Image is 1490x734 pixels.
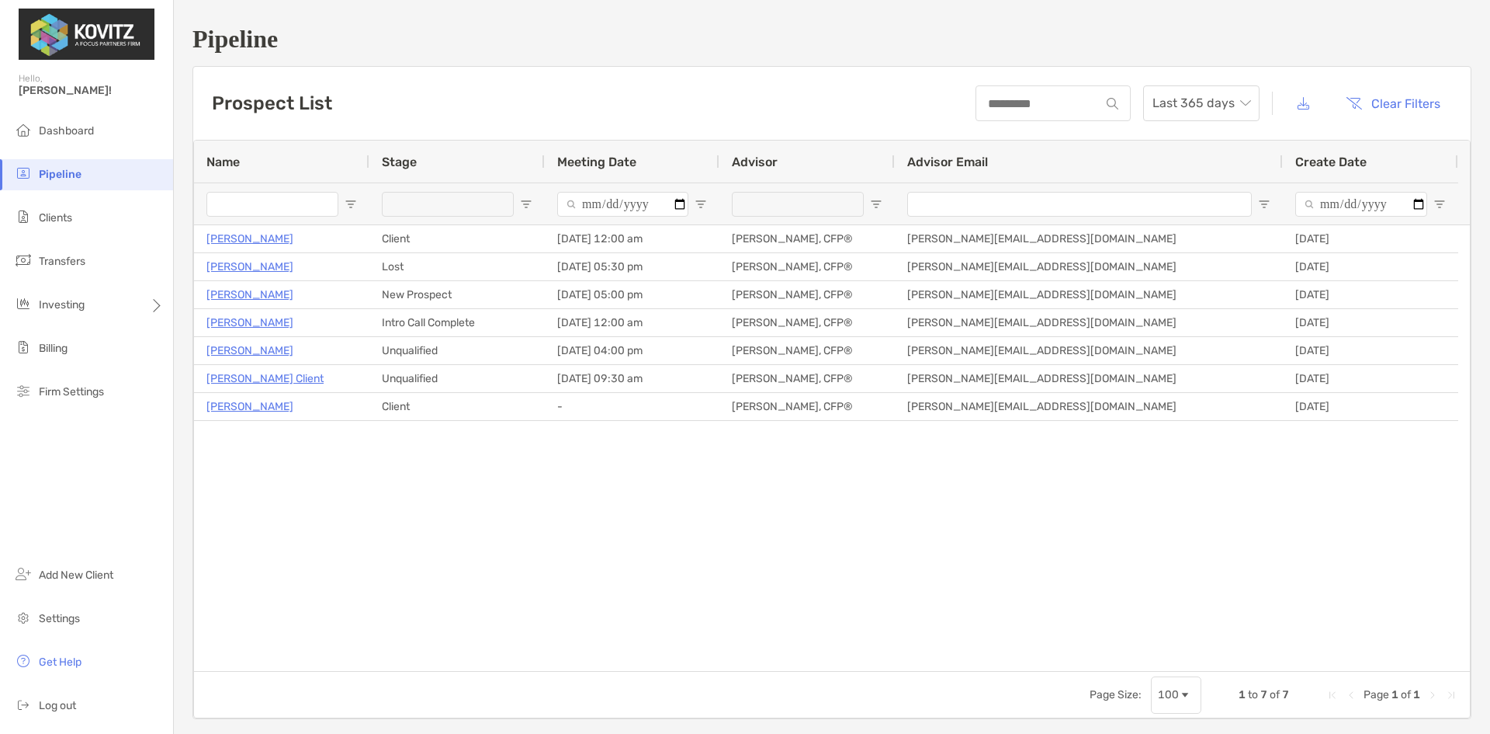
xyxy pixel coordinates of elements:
[719,309,895,336] div: [PERSON_NAME], CFP®
[345,198,357,210] button: Open Filter Menu
[206,257,293,277] a: [PERSON_NAME]
[1283,281,1458,308] div: [DATE]
[907,192,1252,217] input: Advisor Email Filter Input
[1283,309,1458,336] div: [DATE]
[895,365,1283,392] div: [PERSON_NAME][EMAIL_ADDRESS][DOMAIN_NAME]
[719,365,895,392] div: [PERSON_NAME], CFP®
[1391,688,1398,701] span: 1
[895,393,1283,420] div: [PERSON_NAME][EMAIL_ADDRESS][DOMAIN_NAME]
[870,198,882,210] button: Open Filter Menu
[1413,688,1420,701] span: 1
[206,341,293,360] a: [PERSON_NAME]
[369,309,545,336] div: Intro Call Complete
[895,309,1283,336] div: [PERSON_NAME][EMAIL_ADDRESS][DOMAIN_NAME]
[719,225,895,252] div: [PERSON_NAME], CFP®
[14,120,33,139] img: dashboard icon
[206,397,293,416] a: [PERSON_NAME]
[14,652,33,670] img: get-help icon
[545,281,719,308] div: [DATE] 05:00 pm
[19,6,154,62] img: Zoe Logo
[39,342,68,355] span: Billing
[1326,689,1339,701] div: First Page
[545,309,719,336] div: [DATE] 12:00 am
[1426,689,1439,701] div: Next Page
[14,565,33,583] img: add_new_client icon
[39,699,76,712] span: Log out
[545,393,719,420] div: -
[14,338,33,357] img: billing icon
[39,255,85,268] span: Transfers
[14,695,33,714] img: logout icon
[545,365,719,392] div: [DATE] 09:30 am
[39,656,81,669] span: Get Help
[206,285,293,304] a: [PERSON_NAME]
[369,337,545,364] div: Unqualified
[192,25,1471,54] h1: Pipeline
[39,385,104,398] span: Firm Settings
[545,337,719,364] div: [DATE] 04:00 pm
[1345,689,1357,701] div: Previous Page
[369,225,545,252] div: Client
[719,337,895,364] div: [PERSON_NAME], CFP®
[206,369,324,388] a: [PERSON_NAME] Client
[39,569,113,582] span: Add New Client
[1283,393,1458,420] div: [DATE]
[1334,86,1452,120] button: Clear Filters
[14,251,33,270] img: transfers icon
[1283,337,1458,364] div: [DATE]
[14,381,33,400] img: firm-settings icon
[369,253,545,280] div: Lost
[545,253,719,280] div: [DATE] 05:30 pm
[895,253,1283,280] div: [PERSON_NAME][EMAIL_ADDRESS][DOMAIN_NAME]
[206,313,293,332] a: [PERSON_NAME]
[1258,198,1270,210] button: Open Filter Menu
[1283,253,1458,280] div: [DATE]
[719,281,895,308] div: [PERSON_NAME], CFP®
[206,192,338,217] input: Name Filter Input
[369,281,545,308] div: New Prospect
[39,124,94,137] span: Dashboard
[14,207,33,226] img: clients icon
[206,155,240,169] span: Name
[1445,689,1457,701] div: Last Page
[1295,155,1367,169] span: Create Date
[39,211,72,224] span: Clients
[39,298,85,311] span: Investing
[1283,365,1458,392] div: [DATE]
[895,225,1283,252] div: [PERSON_NAME][EMAIL_ADDRESS][DOMAIN_NAME]
[520,198,532,210] button: Open Filter Menu
[907,155,988,169] span: Advisor Email
[1295,192,1427,217] input: Create Date Filter Input
[206,229,293,249] a: [PERSON_NAME]
[369,393,545,420] div: Client
[1248,688,1258,701] span: to
[557,192,688,217] input: Meeting Date Filter Input
[14,164,33,183] img: pipeline icon
[14,608,33,627] img: settings icon
[369,365,545,392] div: Unqualified
[39,612,80,625] span: Settings
[1090,688,1142,701] div: Page Size:
[895,337,1283,364] div: [PERSON_NAME][EMAIL_ADDRESS][DOMAIN_NAME]
[1270,688,1280,701] span: of
[1282,688,1289,701] span: 7
[14,294,33,313] img: investing icon
[1433,198,1446,210] button: Open Filter Menu
[719,393,895,420] div: [PERSON_NAME], CFP®
[1152,86,1250,120] span: Last 365 days
[382,155,417,169] span: Stage
[695,198,707,210] button: Open Filter Menu
[1260,688,1267,701] span: 7
[1364,688,1389,701] span: Page
[895,281,1283,308] div: [PERSON_NAME][EMAIL_ADDRESS][DOMAIN_NAME]
[719,253,895,280] div: [PERSON_NAME], CFP®
[1158,688,1179,701] div: 100
[1401,688,1411,701] span: of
